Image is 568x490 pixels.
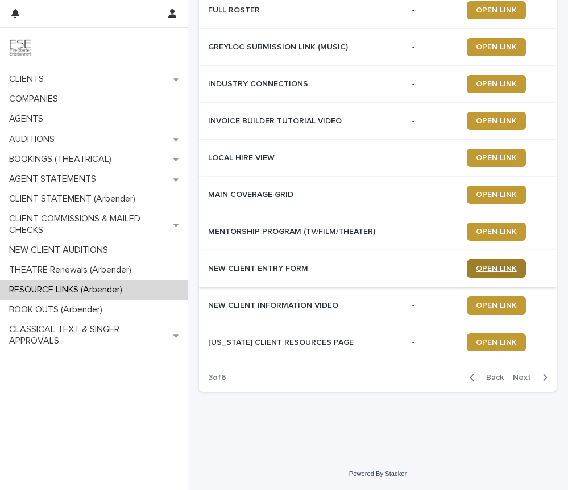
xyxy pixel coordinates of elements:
p: - [412,301,458,311]
p: - [412,116,458,126]
p: - [412,264,458,274]
p: - [412,79,458,89]
button: Back [461,372,508,383]
span: OPEN LINK [476,301,517,309]
a: OPEN LINK [467,38,526,56]
p: FULL ROSTER [208,3,262,15]
tr: MENTORSHIP PROGRAM (TV/FILM/THEATER)MENTORSHIP PROGRAM (TV/FILM/THEATER) -OPEN LINK [199,213,557,250]
span: OPEN LINK [476,154,517,162]
button: Next [508,372,557,383]
a: OPEN LINK [467,1,526,19]
tr: MAIN COVERAGE GRIDMAIN COVERAGE GRID -OPEN LINK [199,177,557,213]
p: - [412,338,458,347]
tr: NEW CLIENT INFORMATION VIDEONEW CLIENT INFORMATION VIDEO -OPEN LINK [199,287,557,324]
p: BOOK OUTS (Arbender) [5,304,111,315]
span: Next [513,374,538,382]
p: - [412,6,458,15]
p: INDUSTRY CONNECTIONS [208,77,310,89]
tr: [US_STATE] CLIENT RESOURCES PAGE[US_STATE] CLIENT RESOURCES PAGE -OPEN LINK [199,324,557,361]
tr: LOCAL HIRE VIEWLOCAL HIRE VIEW -OPEN LINK [199,140,557,177]
span: OPEN LINK [476,265,517,273]
p: CLIENTS [5,74,53,85]
p: NEW CLIENT AUDITIONS [5,245,117,256]
p: [US_STATE] CLIENT RESOURCES PAGE [208,336,356,347]
p: AGENTS [5,114,52,124]
p: AGENT STATEMENTS [5,174,105,185]
a: OPEN LINK [467,75,526,93]
span: OPEN LINK [476,338,517,346]
span: OPEN LINK [476,228,517,236]
img: 9JgRvJ3ETPGCJDhvPVA5 [9,37,32,60]
p: MENTORSHIP PROGRAM (TV/FILM/THEATER) [208,225,378,237]
a: OPEN LINK [467,149,526,167]
p: - [412,227,458,237]
p: LOCAL HIRE VIEW [208,151,277,163]
span: OPEN LINK [476,6,517,14]
tr: NEW CLIENT ENTRY FORMNEW CLIENT ENTRY FORM -OPEN LINK [199,250,557,287]
span: Back [479,374,504,382]
a: OPEN LINK [467,333,526,351]
p: - [412,43,458,52]
p: - [412,153,458,163]
tr: INVOICE BUILDER TUTORIAL VIDEOINVOICE BUILDER TUTORIAL VIDEO -OPEN LINK [199,103,557,140]
p: CLIENT COMMISSIONS & MAILED CHECKS [5,213,173,235]
p: NEW CLIENT ENTRY FORM [208,262,310,274]
a: OPEN LINK [467,112,526,130]
tr: GREYLOC SUBMISSION LINK (MUSIC)GREYLOC SUBMISSION LINK (MUSIC) -OPEN LINK [199,29,557,66]
p: CLASSICAL TEXT & SINGER APPROVALS [5,324,173,346]
p: 3 of 6 [199,364,235,392]
a: Powered By Stacker [349,470,407,477]
a: OPEN LINK [467,223,526,241]
tr: INDUSTRY CONNECTIONSINDUSTRY CONNECTIONS -OPEN LINK [199,66,557,103]
a: OPEN LINK [467,186,526,204]
p: RESOURCE LINKS (Arbender) [5,284,131,295]
a: OPEN LINK [467,259,526,278]
a: OPEN LINK [467,296,526,315]
p: AUDITIONS [5,134,64,145]
span: OPEN LINK [476,191,517,199]
span: OPEN LINK [476,43,517,51]
p: COMPANIES [5,94,67,104]
p: INVOICE BUILDER TUTORIAL VIDEO [208,114,344,126]
p: BOOKINGS (THEATRICAL) [5,154,121,165]
p: NEW CLIENT INFORMATION VIDEO [208,299,341,311]
p: THEATRE Renewals (Arbender) [5,265,140,275]
p: - [412,190,458,200]
p: MAIN COVERAGE GRID [208,188,296,200]
p: GREYLOC SUBMISSION LINK (MUSIC) [208,40,350,52]
p: CLIENT STATEMENT (Arbender) [5,194,144,204]
span: OPEN LINK [476,80,517,88]
span: OPEN LINK [476,117,517,125]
